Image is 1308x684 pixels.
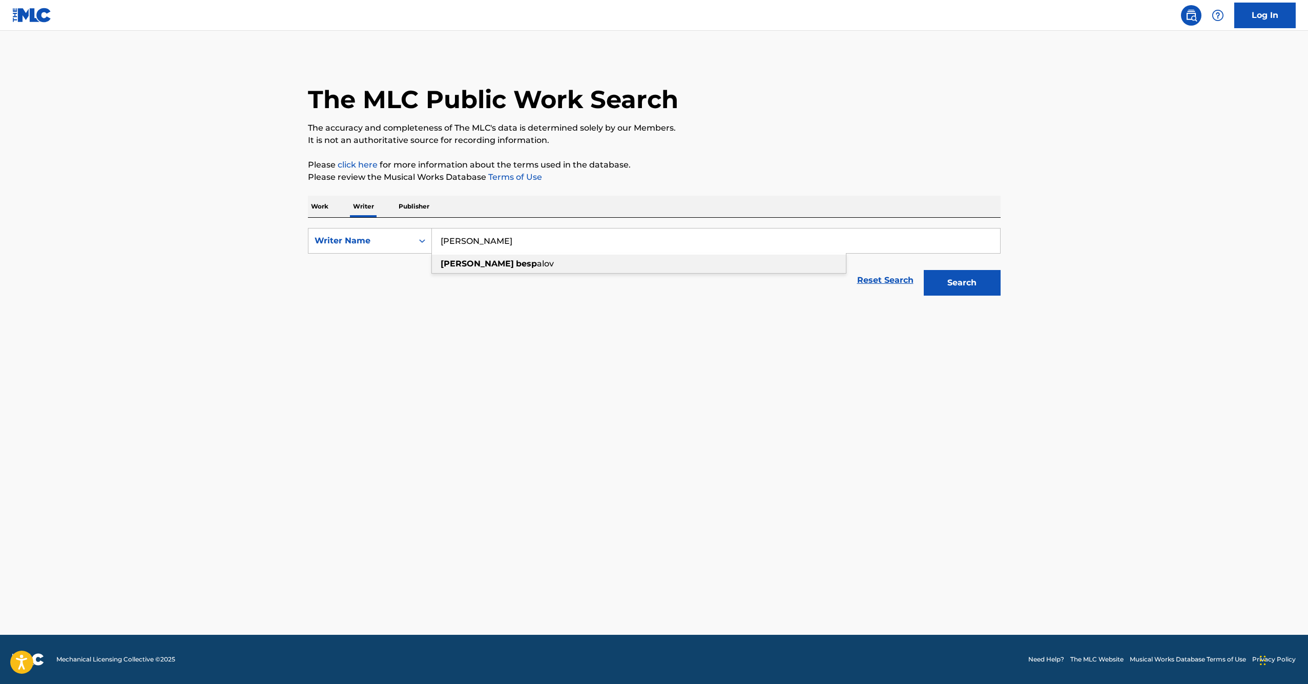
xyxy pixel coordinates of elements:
span: alov [537,259,554,268]
p: The accuracy and completeness of The MLC's data is determined solely by our Members. [308,122,1001,134]
img: search [1185,9,1197,22]
iframe: Chat Widget [1257,635,1308,684]
p: Publisher [396,196,432,217]
a: Public Search [1181,5,1201,26]
div: Writer Name [315,235,407,247]
a: Musical Works Database Terms of Use [1130,655,1246,664]
a: Reset Search [852,269,919,292]
a: click here [338,160,378,170]
h1: The MLC Public Work Search [308,84,678,115]
img: MLC Logo [12,8,52,23]
p: Please for more information about the terms used in the database. [308,159,1001,171]
p: It is not an authoritative source for recording information. [308,134,1001,147]
div: Help [1208,5,1228,26]
strong: besp [516,259,537,268]
span: Mechanical Licensing Collective © 2025 [56,655,175,664]
a: Need Help? [1028,655,1064,664]
a: Privacy Policy [1252,655,1296,664]
strong: [PERSON_NAME] [441,259,514,268]
a: Log In [1234,3,1296,28]
form: Search Form [308,228,1001,301]
p: Please review the Musical Works Database [308,171,1001,183]
div: Drag [1260,645,1266,676]
img: logo [12,653,44,666]
p: Work [308,196,331,217]
img: help [1212,9,1224,22]
a: The MLC Website [1070,655,1124,664]
button: Search [924,270,1001,296]
p: Writer [350,196,377,217]
a: Terms of Use [486,172,542,182]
